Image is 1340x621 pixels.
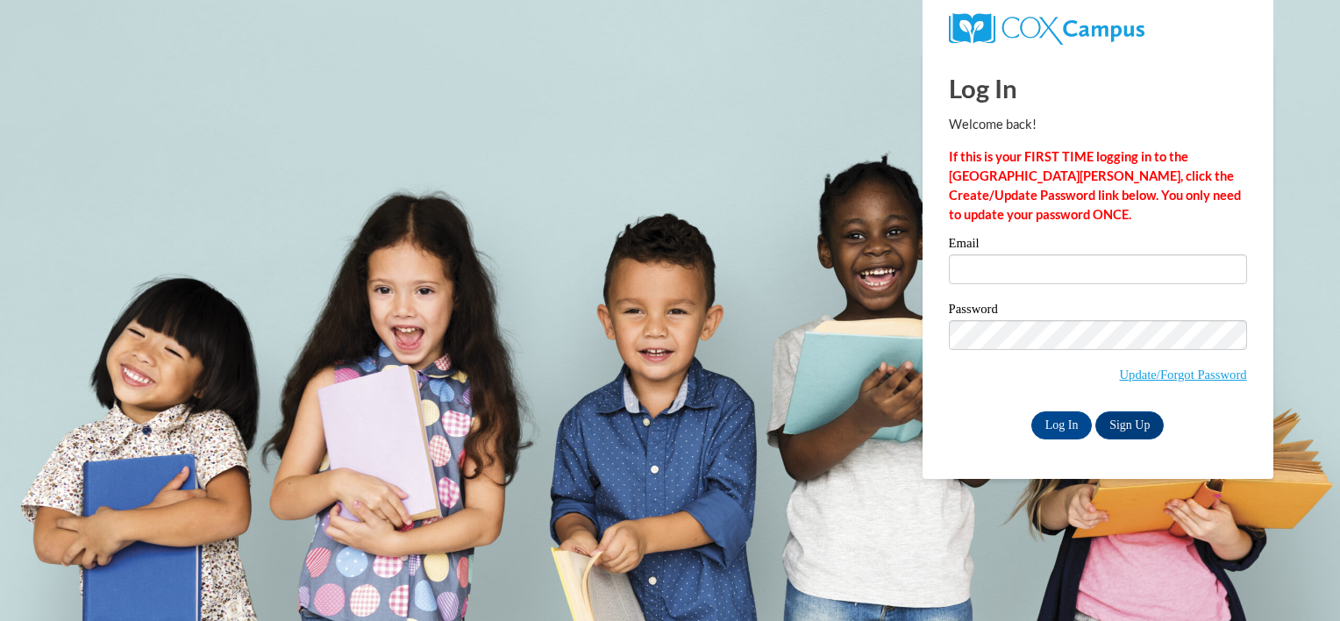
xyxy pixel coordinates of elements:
[949,13,1144,45] img: COX Campus
[1095,411,1164,439] a: Sign Up
[1120,368,1247,382] a: Update/Forgot Password
[949,303,1247,320] label: Password
[949,115,1247,134] p: Welcome back!
[1031,411,1093,439] input: Log In
[949,70,1247,106] h1: Log In
[949,20,1144,35] a: COX Campus
[949,237,1247,254] label: Email
[949,149,1241,222] strong: If this is your FIRST TIME logging in to the [GEOGRAPHIC_DATA][PERSON_NAME], click the Create/Upd...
